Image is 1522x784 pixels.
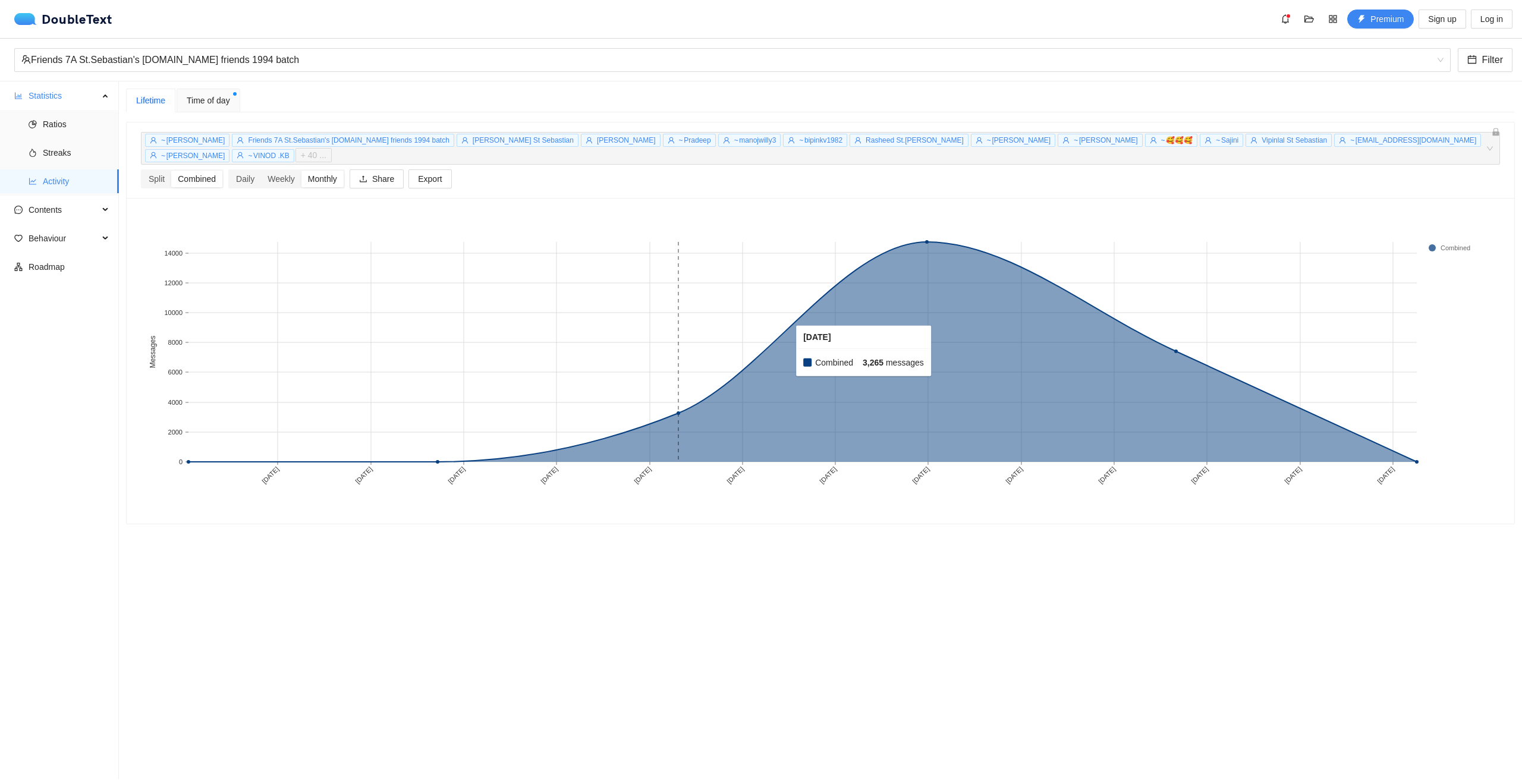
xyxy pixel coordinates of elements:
span: user [854,137,861,144]
span: user [237,137,244,144]
span: ~ manojwilly3 [734,136,776,144]
span: pie-chart [29,120,37,128]
span: Rasheed St.[PERSON_NAME] [866,136,964,144]
span: Vipinlal St Sebastian [1262,136,1327,144]
button: folder-open [1300,10,1319,29]
span: ~ bipinkv1982 [799,136,842,144]
span: ~ [PERSON_NAME] [987,136,1051,144]
span: apartment [14,263,23,271]
span: Activity [43,169,109,193]
span: lock [1492,128,1500,136]
text: [DATE] [818,465,838,485]
span: ~ [EMAIL_ADDRESS][DOMAIN_NAME] [1350,136,1476,144]
span: user [788,137,795,144]
text: [DATE] [539,465,559,485]
text: 2000 [168,429,183,436]
text: [DATE] [911,465,930,485]
button: thunderboltPremium [1347,10,1414,29]
text: 14000 [164,250,183,257]
span: line-chart [29,177,37,185]
span: Sign up [1428,12,1456,26]
span: user [1205,137,1212,144]
text: [DATE] [633,465,652,485]
span: thunderbolt [1357,15,1366,24]
span: user [668,137,675,144]
text: [DATE] [1376,465,1395,485]
img: logo [14,13,42,25]
span: user [1339,137,1346,144]
span: Ratios [43,112,109,136]
span: ~ Sajini [1216,136,1238,144]
span: bar-chart [14,92,23,100]
span: Statistics [29,84,99,108]
span: user [237,152,244,159]
text: 10000 [164,309,183,316]
span: user [723,137,730,144]
button: Export [408,169,451,188]
span: message [14,206,23,214]
span: Filter [1482,52,1503,67]
span: ~ [PERSON_NAME] [161,136,225,144]
span: Friends 7A St.Sebastian's S.B.school friends 1994 batch [21,49,1444,71]
text: [DATE] [260,465,280,485]
span: ~ 🥰🥰🥰 [1161,136,1193,144]
button: Log in [1471,10,1512,29]
span: ~ Pradeep [679,136,711,144]
text: [DATE] [1190,465,1209,485]
span: Roadmap [29,255,109,279]
span: upload [359,175,367,184]
a: logoDoubleText [14,13,112,25]
span: heart [14,234,23,243]
span: appstore [1324,14,1342,24]
div: Monthly [301,171,344,187]
span: user [150,137,157,144]
text: [DATE] [446,465,466,485]
span: Share [372,172,394,185]
span: Streaks [43,141,109,165]
text: 4000 [168,399,183,406]
span: ~ VINOD .KB [248,152,289,160]
span: Export [418,172,442,185]
span: Log in [1480,12,1503,26]
span: team [21,55,31,64]
text: 0 [179,458,183,465]
text: 12000 [164,279,183,286]
div: DoubleText [14,13,112,25]
text: [DATE] [354,465,373,485]
text: [DATE] [1283,465,1303,485]
span: user [1062,137,1070,144]
span: [PERSON_NAME] St Sebastian [473,136,574,144]
div: Daily [229,171,261,187]
span: calendar [1467,55,1477,66]
button: appstore [1323,10,1342,29]
text: [DATE] [1004,465,1024,485]
text: [DATE] [1097,465,1117,485]
button: bell [1276,10,1295,29]
text: Messages [149,336,157,369]
div: Split [142,171,171,187]
div: Weekly [261,171,301,187]
span: + 40 ... [295,148,332,162]
div: Lifetime [136,94,165,107]
button: calendarFilter [1458,48,1512,72]
span: user [461,137,468,144]
text: 8000 [168,339,183,346]
text: 6000 [168,369,183,376]
span: user [1150,137,1157,144]
button: Sign up [1419,10,1466,29]
span: bell [1276,14,1294,24]
span: Time of day [187,94,230,107]
span: + 40 ... [301,149,326,162]
span: Behaviour [29,226,99,250]
span: ~ [PERSON_NAME] [1074,136,1137,144]
span: ~ [PERSON_NAME] [161,152,225,160]
span: user [586,137,593,144]
span: user [1250,137,1257,144]
span: user [150,152,157,159]
div: Combined [171,171,222,187]
span: Friends 7A St.Sebastian's [DOMAIN_NAME] friends 1994 batch [248,136,449,144]
button: uploadShare [350,169,404,188]
span: Premium [1370,12,1404,26]
span: Contents [29,198,99,222]
span: user [976,137,983,144]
